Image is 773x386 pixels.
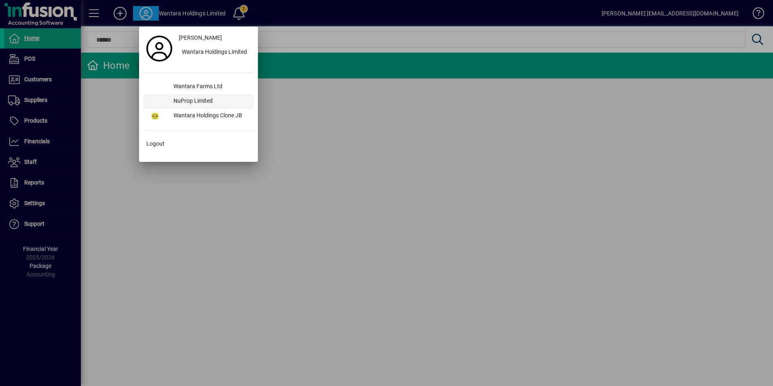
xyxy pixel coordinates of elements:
div: Wantara Farms Ltd [167,80,254,94]
button: Wantara Farms Ltd [143,80,254,94]
button: NuProp Limited [143,94,254,109]
a: [PERSON_NAME] [175,31,254,45]
div: Wantara Holdings Clone JB [167,109,254,123]
button: Wantara Holdings Clone JB [143,109,254,123]
div: NuProp Limited [167,94,254,109]
button: Wantara Holdings Limited [175,45,254,60]
a: Profile [143,41,175,56]
span: Logout [146,140,165,148]
button: Logout [143,137,254,151]
span: [PERSON_NAME] [179,34,222,42]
